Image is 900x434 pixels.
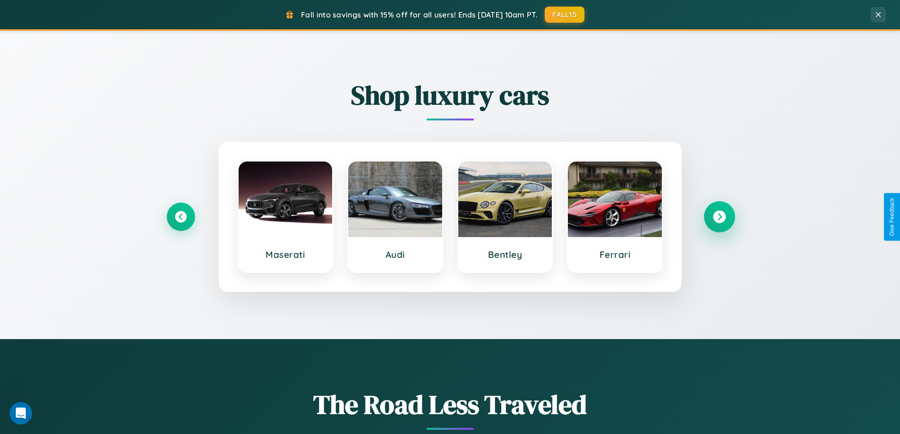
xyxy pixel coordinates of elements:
h1: The Road Less Traveled [167,386,734,423]
h3: Audi [358,249,433,260]
iframe: Intercom live chat [9,402,32,425]
button: FALL15 [545,7,584,23]
h3: Bentley [468,249,543,260]
h3: Ferrari [577,249,652,260]
span: Fall into savings with 15% off for all users! Ends [DATE] 10am PT. [301,10,538,19]
h3: Maserati [248,249,323,260]
div: Give Feedback [889,198,895,236]
h2: Shop luxury cars [167,77,734,113]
